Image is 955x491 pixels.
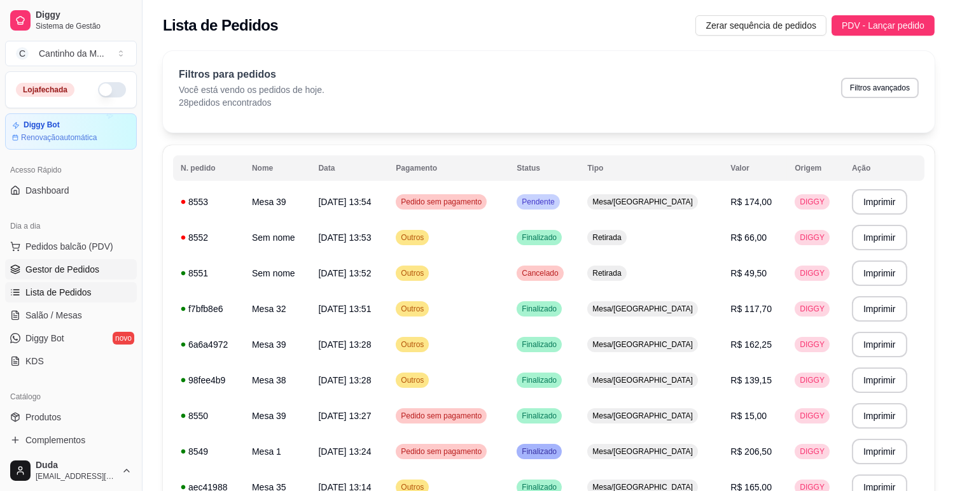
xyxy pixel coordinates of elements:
[730,268,767,278] span: R$ 49,50
[519,411,559,421] span: Finalizado
[706,18,816,32] span: Zerar sequência de pedidos
[852,260,907,286] button: Imprimir
[21,132,97,143] article: Renovação automática
[181,231,237,244] div: 8552
[844,155,924,181] th: Ação
[5,41,137,66] button: Select a team
[25,355,44,367] span: KDS
[5,180,137,201] a: Dashboard
[244,398,310,434] td: Mesa 39
[244,184,310,220] td: Mesa 39
[318,268,371,278] span: [DATE] 13:52
[5,160,137,180] div: Acesso Rápido
[797,304,827,314] span: DIGGY
[25,184,69,197] span: Dashboard
[519,375,559,385] span: Finalizado
[797,411,827,421] span: DIGGY
[39,47,104,60] div: Cantinho da M ...
[398,446,484,457] span: Pedido sem pagamento
[519,446,559,457] span: Finalizado
[98,82,126,97] button: Alterar Status
[5,236,137,257] button: Pedidos balcão (PDV)
[181,338,237,351] div: 6a6a4972
[580,155,723,181] th: Tipo
[36,21,132,31] span: Sistema de Gestão
[590,197,695,207] span: Mesa/[GEOGRAPHIC_DATA]
[318,411,371,421] span: [DATE] 13:27
[590,232,624,243] span: Retirada
[841,78,919,98] button: Filtros avançados
[797,197,827,207] span: DIGGY
[852,367,907,393] button: Imprimir
[730,446,772,457] span: R$ 206,50
[318,304,371,314] span: [DATE] 13:51
[318,197,371,207] span: [DATE] 13:54
[398,232,426,243] span: Outros
[852,439,907,464] button: Imprimir
[16,47,29,60] span: C
[695,15,826,36] button: Zerar sequência de pedidos
[852,225,907,250] button: Imprimir
[590,268,624,278] span: Retirada
[5,305,137,325] a: Salão / Mesas
[5,407,137,427] a: Produtos
[244,362,310,398] td: Mesa 38
[25,263,99,276] span: Gestor de Pedidos
[730,411,767,421] span: R$ 15,00
[852,296,907,322] button: Imprimir
[590,411,695,421] span: Mesa/[GEOGRAPHIC_DATA]
[25,309,82,322] span: Salão / Mesas
[179,67,324,82] p: Filtros para pedidos
[16,83,74,97] div: Loja fechada
[181,196,237,208] div: 8553
[244,434,310,469] td: Mesa 1
[25,286,92,299] span: Lista de Pedidos
[852,403,907,429] button: Imprimir
[730,232,767,243] span: R$ 66,00
[244,255,310,291] td: Sem nome
[5,5,137,36] a: DiggySistema de Gestão
[179,83,324,96] p: Você está vendo os pedidos de hoje.
[832,15,935,36] button: PDV - Lançar pedido
[509,155,580,181] th: Status
[797,375,827,385] span: DIGGY
[5,328,137,348] a: Diggy Botnovo
[723,155,787,181] th: Valor
[842,18,924,32] span: PDV - Lançar pedido
[852,332,907,357] button: Imprimir
[5,387,137,407] div: Catálogo
[590,339,695,350] span: Mesa/[GEOGRAPHIC_DATA]
[244,155,310,181] th: Nome
[797,232,827,243] span: DIGGY
[5,455,137,486] button: Duda[EMAIL_ADDRESS][DOMAIN_NAME]
[318,375,371,385] span: [DATE] 13:28
[25,240,113,253] span: Pedidos balcão (PDV)
[181,267,237,280] div: 8551
[5,216,137,236] div: Dia a dia
[36,471,116,481] span: [EMAIL_ADDRESS][DOMAIN_NAME]
[519,232,559,243] span: Finalizado
[24,120,60,130] article: Diggy Bot
[730,339,772,350] span: R$ 162,25
[181,302,237,315] div: f7bfb8e6
[181,445,237,458] div: 8549
[5,351,137,371] a: KDS
[5,282,137,302] a: Lista de Pedidos
[797,268,827,278] span: DIGGY
[398,197,484,207] span: Pedido sem pagamento
[318,446,371,457] span: [DATE] 13:24
[25,411,61,423] span: Produtos
[318,339,371,350] span: [DATE] 13:28
[181,374,237,387] div: 98fee4b9
[730,304,772,314] span: R$ 117,70
[787,155,844,181] th: Origem
[244,291,310,327] td: Mesa 32
[36,10,132,21] span: Diggy
[519,304,559,314] span: Finalizado
[730,375,772,385] span: R$ 139,15
[519,197,557,207] span: Pendente
[318,232,371,243] span: [DATE] 13:53
[173,155,244,181] th: N. pedido
[25,332,64,345] span: Diggy Bot
[310,155,388,181] th: Data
